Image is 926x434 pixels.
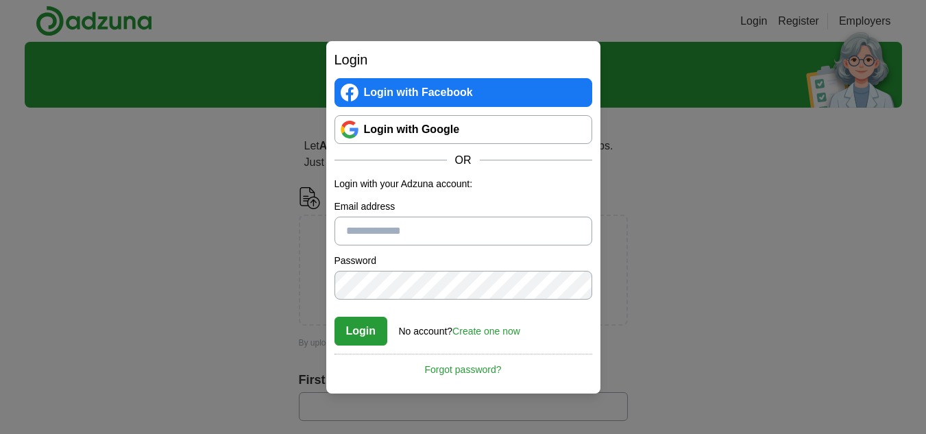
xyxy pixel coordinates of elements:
a: Login with Facebook [334,78,592,107]
label: Password [334,254,592,268]
button: Login [334,317,388,346]
label: Email address [334,200,592,214]
a: Login with Google [334,115,592,144]
a: Forgot password? [334,354,592,377]
h2: Login [334,49,592,70]
p: Login with your Adzuna account: [334,177,592,191]
div: No account? [399,316,520,339]
span: OR [447,152,480,169]
a: Create one now [452,326,520,337]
